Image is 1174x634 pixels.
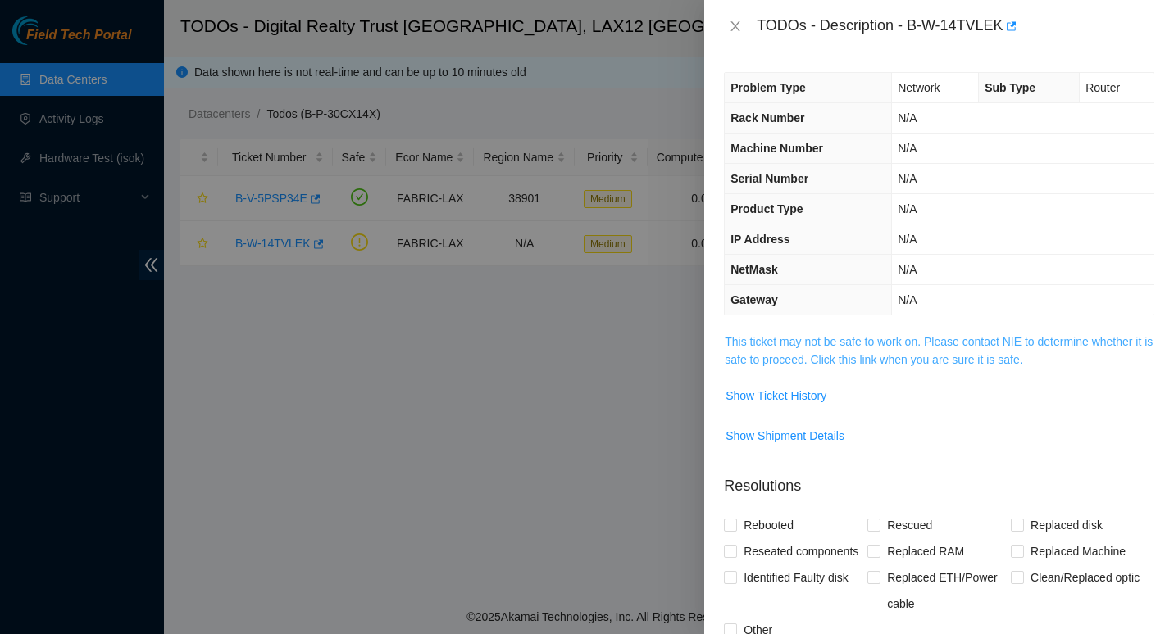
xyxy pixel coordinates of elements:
span: Replaced ETH/Power cable [880,564,1011,617]
span: Identified Faulty disk [737,564,855,591]
span: N/A [898,293,917,306]
span: Show Ticket History [726,387,826,405]
span: Sub Type [985,81,1035,94]
span: Replaced disk [1024,512,1109,538]
span: Rack Number [730,111,804,125]
span: IP Address [730,233,789,246]
span: Problem Type [730,81,806,94]
span: Gateway [730,293,778,306]
span: Serial Number [730,172,808,185]
span: close [729,20,742,33]
span: Router [1085,81,1120,94]
span: N/A [898,263,917,276]
a: This ticket may not be safe to work on. Please contact NIE to determine whether it is safe to pro... [725,335,1153,366]
span: Network [898,81,940,94]
p: Resolutions [724,462,1154,497]
button: Show Shipment Details [725,423,845,449]
span: Rebooted [737,512,800,538]
span: Reseated components [737,538,865,564]
span: N/A [898,111,917,125]
span: Show Shipment Details [726,427,844,445]
span: Machine Number [730,142,823,155]
button: Show Ticket History [725,383,827,409]
div: TODOs - Description - B-W-14TVLEK [757,13,1154,39]
span: Rescued [880,512,939,538]
span: N/A [898,233,917,246]
span: N/A [898,202,917,215]
button: Close [724,19,747,34]
span: Product Type [730,202,803,215]
span: Replaced RAM [880,538,971,564]
span: N/A [898,172,917,185]
span: N/A [898,142,917,155]
span: Replaced Machine [1024,538,1132,564]
span: NetMask [730,263,778,276]
span: Clean/Replaced optic [1024,564,1146,591]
